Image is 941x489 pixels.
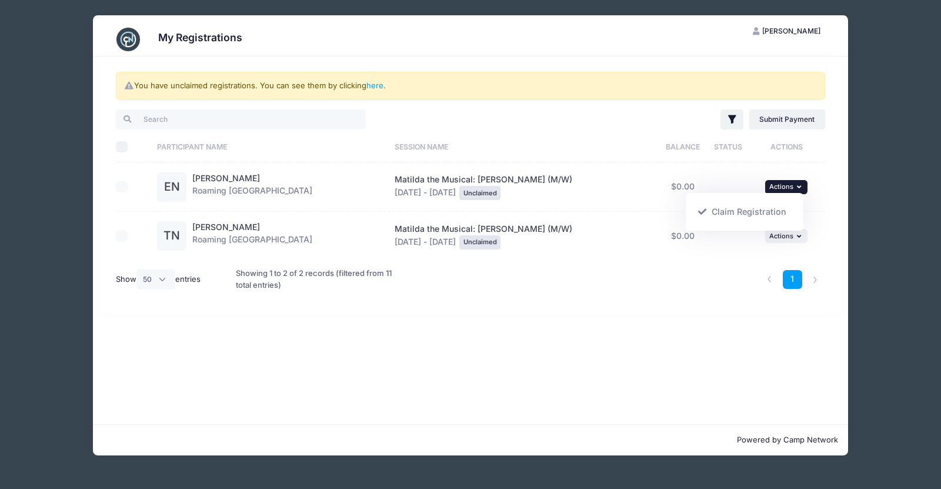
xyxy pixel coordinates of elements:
[389,131,658,162] th: Session Name: activate to sort column ascending
[658,162,708,212] td: $0.00
[765,180,807,194] button: Actions
[192,173,260,183] a: [PERSON_NAME]
[192,172,312,202] div: Roaming [GEOGRAPHIC_DATA]
[459,186,500,200] div: Unclaimed
[236,260,405,298] div: Showing 1 to 2 of 2 records (filtered from 11 total entries)
[158,31,242,44] h3: My Registrations
[366,81,383,90] a: here
[103,434,839,446] p: Powered by Camp Network
[116,131,151,162] th: Select All
[769,232,793,240] span: Actions
[769,182,793,191] span: Actions
[136,270,175,290] select: Showentries
[395,224,572,234] span: Matilda the Musical: [PERSON_NAME] (M/W)
[749,109,825,129] a: Submit Payment
[116,72,825,100] div: You have unclaimed registrations. You can see them by clicking .
[762,26,820,35] span: [PERSON_NAME]
[157,172,186,202] div: EN
[157,221,186,251] div: TN
[192,221,312,251] div: Roaming [GEOGRAPHIC_DATA]
[116,109,366,129] input: Search
[748,131,825,162] th: Actions: activate to sort column ascending
[692,201,798,223] a: Claim Registration
[708,131,748,162] th: Status: activate to sort column ascending
[658,131,708,162] th: Balance: activate to sort column ascending
[395,174,652,200] div: [DATE] - [DATE]
[783,270,802,290] a: 1
[765,229,807,243] button: Actions
[116,28,140,51] img: CampNetwork
[152,131,389,162] th: Participant Name: activate to sort column ascending
[116,270,201,290] label: Show entries
[157,231,186,241] a: TN
[157,182,186,192] a: EN
[192,222,260,232] a: [PERSON_NAME]
[395,174,572,184] span: Matilda the Musical: [PERSON_NAME] (M/W)
[658,212,708,261] td: $0.00
[395,223,652,250] div: [DATE] - [DATE]
[459,235,500,250] div: Unclaimed
[743,21,831,41] button: [PERSON_NAME]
